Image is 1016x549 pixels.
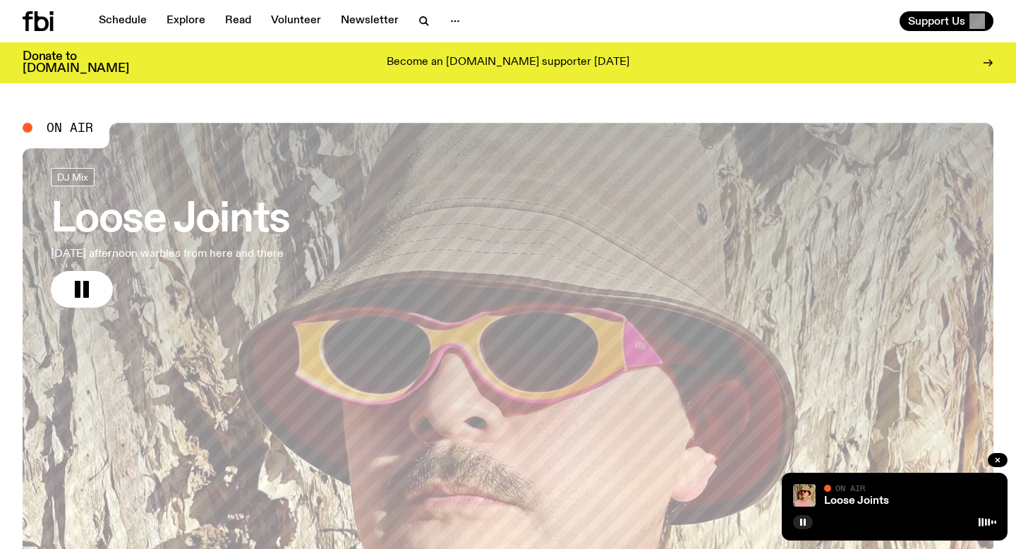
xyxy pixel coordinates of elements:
span: Support Us [908,15,965,28]
span: On Air [835,483,865,493]
button: Support Us [900,11,993,31]
a: Explore [158,11,214,31]
a: Loose Joints[DATE] afternoon warbles from here and there [51,168,290,308]
a: Volunteer [262,11,329,31]
h3: Loose Joints [51,200,290,240]
a: Read [217,11,260,31]
a: DJ Mix [51,168,95,186]
a: Schedule [90,11,155,31]
img: Tyson stands in front of a paperbark tree wearing orange sunglasses, a suede bucket hat and a pin... [793,484,816,507]
p: [DATE] afternoon warbles from here and there [51,246,290,263]
a: Newsletter [332,11,407,31]
span: DJ Mix [57,171,88,182]
a: Loose Joints [824,495,889,507]
p: Become an [DOMAIN_NAME] supporter [DATE] [387,56,629,69]
span: On Air [47,121,93,134]
h3: Donate to [DOMAIN_NAME] [23,51,129,75]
